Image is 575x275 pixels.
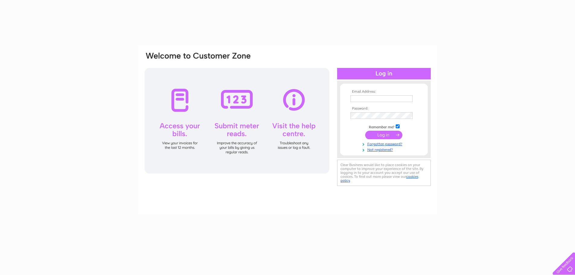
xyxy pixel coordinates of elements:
th: Email Address: [349,90,419,94]
input: Submit [365,131,402,139]
a: Not registered? [350,146,419,152]
a: Forgotten password? [350,141,419,146]
a: cookies policy [340,174,418,183]
th: Password: [349,107,419,111]
td: Remember me? [349,123,419,130]
div: Clear Business would like to place cookies on your computer to improve your experience of the sit... [337,160,431,186]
